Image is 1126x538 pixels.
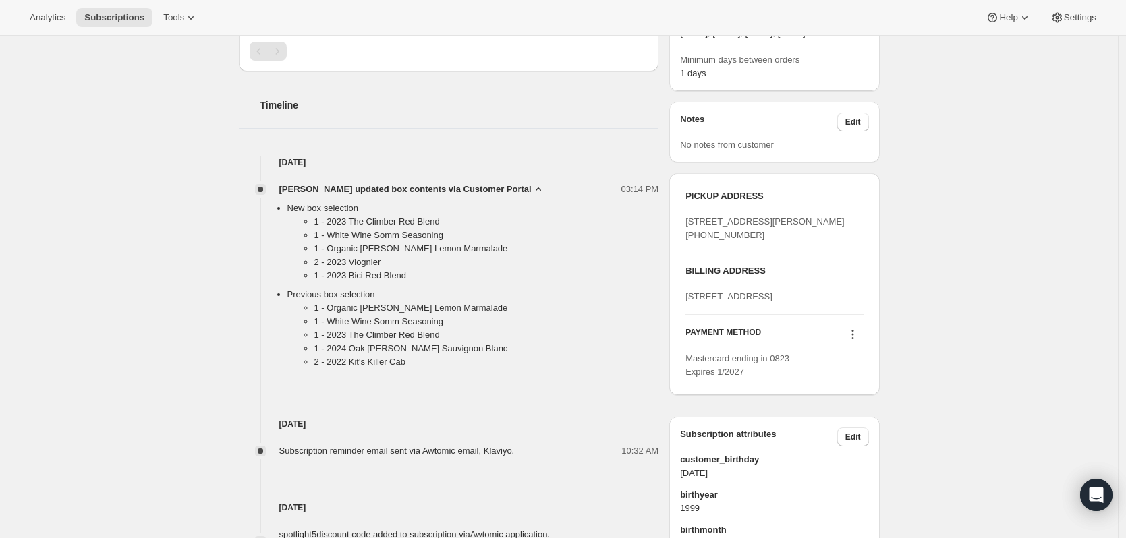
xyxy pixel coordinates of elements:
button: Help [978,8,1039,27]
li: Previous box selection [287,288,659,374]
button: Edit [837,113,869,131]
span: 1 days [680,68,706,78]
span: No notes from customer [680,140,774,150]
span: 10:32 AM [621,444,658,458]
button: [PERSON_NAME] updated box contents via Customer Portal [279,183,545,196]
span: Settings [1064,12,1096,23]
span: Help [999,12,1017,23]
span: [DATE] [680,467,868,480]
li: 2 - 2022 Kit's Killer Cab [314,355,659,369]
span: Tools [163,12,184,23]
h4: [DATE] [239,417,659,431]
li: New box selection [287,202,659,288]
span: 1999 [680,502,868,515]
button: Subscriptions [76,8,152,27]
span: Minimum days between orders [680,53,868,67]
div: Open Intercom Messenger [1080,479,1113,511]
span: [PERSON_NAME] updated box contents via Customer Portal [279,183,532,196]
h4: [DATE] [239,156,659,169]
li: 1 - 2023 The Climber Red Blend [314,215,659,229]
span: Subscription reminder email sent via Awtomic email, Klaviyo. [279,446,515,456]
span: Mastercard ending in 0823 Expires 1/2027 [685,353,789,377]
li: 1 - Organic [PERSON_NAME] Lemon Marmalade [314,301,659,315]
h3: BILLING ADDRESS [685,264,863,278]
button: Settings [1042,8,1104,27]
li: 1 - 2023 Bici Red Blend [314,269,659,282]
span: birthyear [680,488,868,502]
h3: PAYMENT METHOD [685,327,761,345]
span: [STREET_ADDRESS][PERSON_NAME] [PHONE_NUMBER] [685,216,845,240]
li: 1 - 2023 The Climber Red Blend [314,328,659,342]
h4: [DATE] [239,501,659,514]
span: customer_birthday [680,453,868,467]
li: 1 - White Wine Somm Seasoning [314,229,659,242]
span: Edit [845,431,861,442]
h2: Timeline [260,98,659,112]
span: [STREET_ADDRESS] [685,291,772,301]
span: birthmonth [680,523,868,537]
li: 2 - 2023 Viognier [314,256,659,269]
li: 1 - Organic [PERSON_NAME] Lemon Marmalade [314,242,659,256]
h3: PICKUP ADDRESS [685,189,863,203]
button: Edit [837,427,869,446]
span: 03:14 PM [621,183,659,196]
li: 1 - White Wine Somm Seasoning [314,315,659,328]
button: Tools [155,8,206,27]
span: Analytics [30,12,65,23]
span: Edit [845,117,861,127]
li: 1 - 2024 Oak [PERSON_NAME] Sauvignon Blanc [314,342,659,355]
h3: Notes [680,113,837,131]
h3: Subscription attributes [680,427,837,446]
nav: Pagination [250,42,648,61]
button: Analytics [22,8,74,27]
span: Subscriptions [84,12,144,23]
